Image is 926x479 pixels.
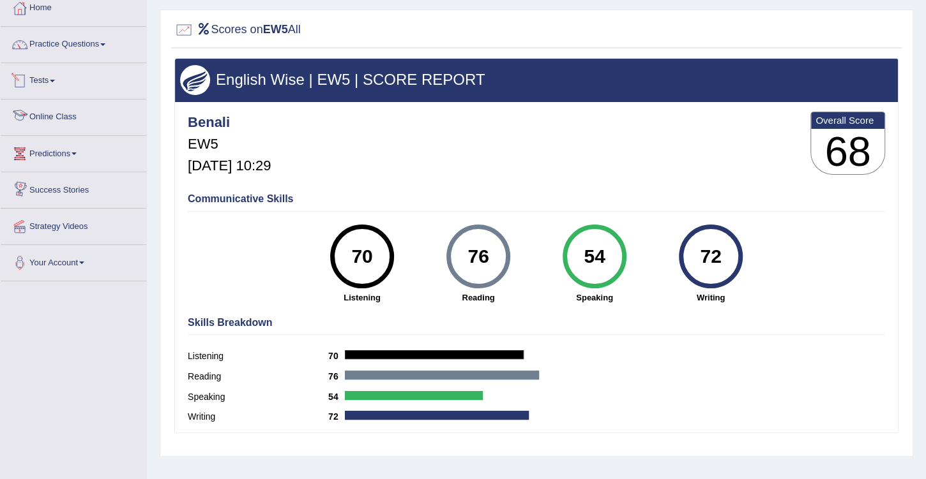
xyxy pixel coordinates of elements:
a: Your Account [1,245,146,277]
a: Tests [1,63,146,95]
a: Online Class [1,99,146,131]
h2: Scores on All [174,20,301,40]
label: Speaking [188,390,328,404]
div: 70 [338,230,385,283]
a: Strategy Videos [1,209,146,240]
b: Overall Score [816,115,880,126]
b: 76 [328,371,345,381]
strong: Speaking [543,291,646,304]
b: 72 [328,411,345,422]
strong: Writing [659,291,763,304]
h3: English Wise | EW5 | SCORE REPORT [180,71,893,88]
div: 72 [687,230,734,283]
a: Predictions [1,136,146,168]
label: Writing [188,410,328,424]
strong: Listening [310,291,414,304]
h3: 68 [811,129,884,175]
a: Practice Questions [1,27,146,59]
h5: [DATE] 10:29 [188,158,271,173]
div: 54 [571,230,618,283]
h4: Benali [188,115,271,130]
b: 54 [328,392,345,402]
strong: Reading [427,291,530,304]
h4: Skills Breakdown [188,317,885,328]
label: Reading [188,370,328,383]
h4: Communicative Skills [188,193,885,205]
b: 70 [328,351,345,361]
img: wings.png [180,65,210,95]
a: Success Stories [1,172,146,204]
label: Listening [188,350,328,363]
div: 76 [455,230,501,283]
h5: EW5 [188,136,271,152]
b: EW5 [263,23,288,36]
